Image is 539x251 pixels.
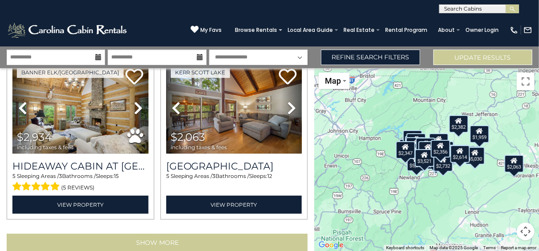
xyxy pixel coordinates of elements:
div: $2,614 [450,145,469,163]
a: Add to favorites [125,68,143,87]
div: $2,934 [403,130,422,148]
span: $2,934 [17,131,52,143]
div: Sleeping Areas / Bathrooms / Sleeps: [166,172,302,193]
a: Banner Elk/[GEOGRAPHIC_DATA] [17,67,124,78]
span: 5 [166,173,169,179]
a: Report a map error [501,245,536,250]
span: 3 [59,173,62,179]
div: $5,030 [465,147,484,165]
a: Open this area in Google Maps (opens a new window) [316,239,346,251]
a: Add to favorites [279,68,297,87]
span: My Favs [200,26,222,34]
a: Kerr Scott Lake [171,67,230,78]
a: View Property [166,196,302,214]
span: Map [325,76,341,85]
a: Local Area Guide [283,24,337,36]
button: Keyboard shortcuts [386,245,424,251]
img: thumbnail_166781095.jpeg [12,62,148,153]
a: Real Estate [339,24,379,36]
div: Sleeping Areas / Bathrooms / Sleeps: [12,172,148,193]
img: thumbnail_169036678.jpeg [166,62,302,153]
div: $2,627 [441,145,461,162]
span: 12 [268,173,273,179]
button: Update Results [434,50,532,65]
div: $2,356 [431,139,450,157]
a: Browse Rentals [230,24,281,36]
span: including taxes & fees [171,144,227,150]
div: $2,063 [504,154,524,172]
div: $2,382 [449,115,469,132]
span: (5 reviews) [62,182,95,193]
img: phone-regular-white.png [510,26,519,35]
div: $2,347 [396,141,415,159]
a: View Property [12,196,148,214]
a: About [434,24,459,36]
div: $4,110 [406,133,426,151]
span: 15 [114,173,119,179]
span: $2,063 [171,131,206,143]
a: Terms (opens in new tab) [483,245,496,250]
button: Change map style [319,73,350,89]
div: $1,959 [469,125,489,143]
img: White-1-2.png [7,21,129,39]
a: [GEOGRAPHIC_DATA] [166,160,302,172]
span: Map data ©2025 Google [430,245,478,250]
span: 3 [213,173,216,179]
div: $3,856 [429,133,448,151]
a: My Favs [191,25,222,35]
span: including taxes & fees [17,144,74,150]
div: $3,521 [415,149,434,166]
div: $5,878 [407,153,426,171]
a: Owner Login [461,24,503,36]
img: Google [316,239,346,251]
a: Hideaway Cabin at [GEOGRAPHIC_DATA] [12,160,148,172]
h3: Lake Hills Hideaway [166,160,302,172]
button: Map camera controls [517,223,535,240]
h3: Hideaway Cabin at Buckeye Creek [12,160,148,172]
a: Refine Search Filters [321,50,420,65]
div: $2,732 [433,154,453,171]
div: $3,310 [418,141,437,158]
img: mail-regular-white.png [523,26,532,35]
span: 5 [12,173,16,179]
div: $2,851 [406,137,426,155]
a: Rental Program [381,24,432,36]
div: $2,367 [415,138,435,155]
button: Toggle fullscreen view [517,73,535,90]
